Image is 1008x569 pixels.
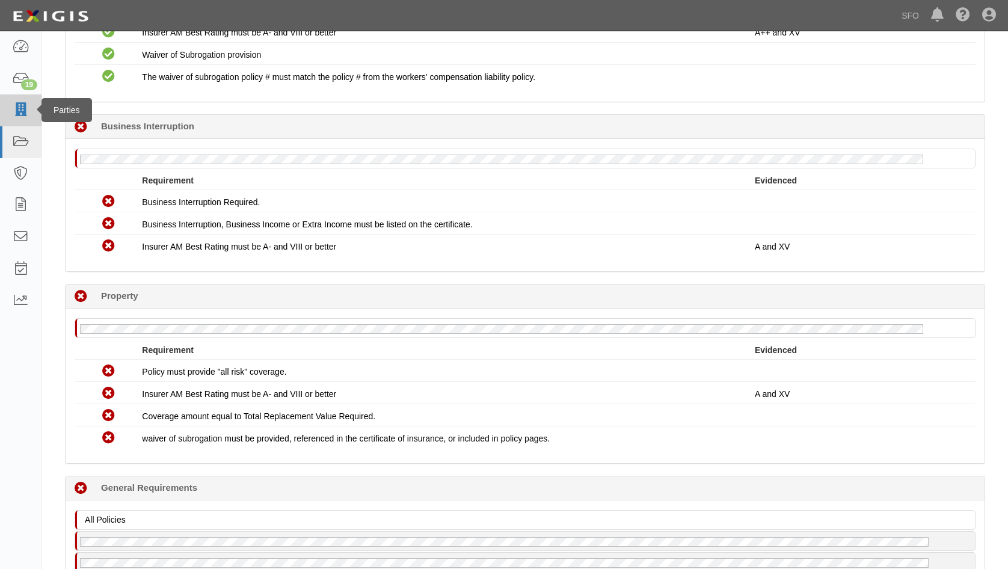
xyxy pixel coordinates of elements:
[102,48,115,61] i: Compliant
[755,345,797,355] strong: Evidenced
[21,79,37,90] div: 19
[102,432,115,444] i: Non-Compliant
[101,481,197,494] b: General Requirements
[142,28,336,37] span: Insurer AM Best Rating must be A- and VIII or better
[75,121,87,134] i: Non-Compliant 32 days (since 08/15/2025)
[9,5,92,27] img: logo-5460c22ac91f19d4615b14bd174203de0afe785f0fc80cf4dbbc73dc1793850b.png
[101,289,138,302] b: Property
[142,345,194,355] strong: Requirement
[102,70,115,83] i: Compliant
[142,72,535,82] span: The waiver of subrogation policy # must match the policy # from the workers' compensation liabili...
[75,291,87,303] i: Non-Compliant 32 days (since 08/15/2025)
[142,50,261,60] span: Waiver of Subrogation provision
[755,241,967,253] p: A and XV
[142,242,336,251] span: Insurer AM Best Rating must be A- and VIII or better
[755,26,967,38] p: A++ and XV
[102,195,115,208] i: Non-Compliant
[755,388,967,400] p: A and XV
[102,26,115,38] i: Compliant
[142,197,260,207] span: Business Interruption Required.
[75,511,979,521] a: All Policies
[956,8,970,23] i: Help Center - Complianz
[85,514,972,526] p: All Policies
[142,220,472,229] span: Business Interruption, Business Income or Extra Income must be listed on the certificate.
[142,389,336,399] span: Insurer AM Best Rating must be A- and VIII or better
[102,240,115,253] i: Non-Compliant
[896,4,925,28] a: SFO
[75,482,87,495] i: Non-Compliant 32 days (since 08/15/2025)
[102,365,115,378] i: Non-Compliant
[102,387,115,400] i: Non-Compliant
[755,176,797,185] strong: Evidenced
[142,434,550,443] span: waiver of subrogation must be provided, referenced in the certificate of insurance, or included i...
[102,218,115,230] i: Non-Compliant
[41,98,92,122] div: Parties
[102,410,115,422] i: Non-Compliant
[101,120,194,132] b: Business Interruption
[142,176,194,185] strong: Requirement
[142,367,286,377] span: Policy must provide "all risk" coverage.
[142,411,375,421] span: Coverage amount equal to Total Replacement Value Required.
